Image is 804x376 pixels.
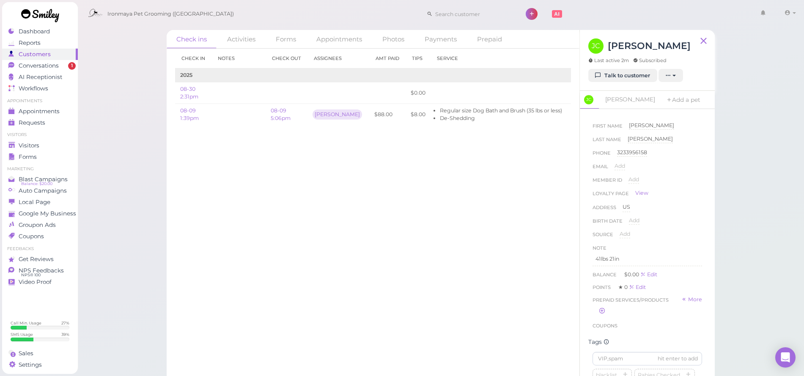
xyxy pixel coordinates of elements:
[588,38,604,54] span: JC
[629,284,646,290] a: Edit
[217,30,265,48] a: Activities
[2,71,78,83] a: AI Receptionist
[661,91,705,109] a: Add a pet
[2,98,78,104] li: Appointments
[658,355,698,362] div: hit enter to add
[432,7,514,21] input: Search customer
[629,122,674,128] span: [PERSON_NAME]
[180,107,199,121] a: 08-09 1:39pm
[440,114,562,122] li: De-Shedding
[600,91,660,109] a: [PERSON_NAME]
[211,49,266,68] th: Notes
[593,149,611,162] span: Phone
[2,60,78,71] a: Conversations 1
[640,271,657,278] div: Edit
[2,117,78,128] a: Requests
[19,74,62,81] span: AI Receptionist
[415,30,466,48] a: Payments
[19,119,45,126] span: Requests
[406,49,431,68] th: Tips
[628,135,673,143] div: [PERSON_NAME]
[2,348,78,359] a: Sales
[19,350,33,357] span: Sales
[588,338,706,346] div: Tags
[307,49,369,68] th: Assignees
[19,176,68,183] span: Blast Campaigns
[19,233,44,240] span: Coupons
[167,30,217,49] a: Check ins
[19,361,42,368] span: Settings
[431,49,567,68] th: Service
[623,203,630,212] div: US
[593,176,622,189] span: Member ID
[180,72,192,78] b: 2025
[584,95,593,104] span: JC
[19,51,51,58] span: Customers
[19,278,52,286] span: Video Proof
[620,231,630,237] span: Add
[618,284,629,290] span: ★ 0
[313,109,362,120] div: [PERSON_NAME]
[681,296,702,304] a: More
[593,189,629,201] span: Loyalty page
[175,49,211,68] th: Check in
[588,69,657,82] a: Talk to customer
[2,166,78,172] li: Marketing
[369,49,406,68] th: Amt Paid
[19,85,48,92] span: Workflows
[2,151,78,163] a: Forms
[440,107,562,114] li: Regular size Dog Bath and Brush (35 lbs or less)
[271,107,291,121] a: 08-09 5:06pm
[633,57,667,64] span: Subscribed
[593,135,621,149] span: Last Name
[593,122,623,135] span: First Name
[61,332,69,337] div: 39 %
[61,320,69,326] div: 27 %
[21,272,41,278] span: NPS® 100
[19,199,50,206] span: Local Page
[19,256,54,263] span: Get Reviews
[406,82,431,104] td: $0.00
[107,2,234,26] span: Ironmaya Pet Grooming ([GEOGRAPHIC_DATA])
[593,203,616,217] span: Address
[373,30,414,48] a: Photos
[2,49,78,60] a: Customers
[617,149,647,157] div: 3233956158
[180,86,198,100] a: 08-30 2:31pm
[2,276,78,288] a: Video Proof
[2,132,78,138] li: Visitors
[593,244,606,252] div: Note
[2,185,78,196] a: Auto Campaigns
[593,323,617,329] span: Coupons
[593,296,669,304] span: Prepaid services/products
[608,38,691,53] h3: [PERSON_NAME]
[19,153,37,161] span: Forms
[775,347,796,368] div: Open Intercom Messenger
[307,30,372,48] a: Appointments
[2,231,78,242] a: Coupons
[580,91,600,109] a: JC
[624,271,640,278] span: $0.00
[266,49,307,68] th: Check out
[593,217,623,230] span: Birth date
[2,253,78,265] a: Get Reviews
[2,106,78,117] a: Appointments
[615,163,625,169] span: Add
[19,210,76,217] span: Google My Business
[2,219,78,231] a: Groupon Ads
[19,39,41,46] span: Reports
[593,230,613,244] span: Source
[11,332,33,337] div: SMS Usage
[2,37,78,49] a: Reports
[19,187,67,194] span: Auto Campaigns
[11,320,41,326] div: Call Min. Usage
[593,272,618,278] span: Balance
[467,30,512,48] a: Prepaid
[628,176,639,183] span: Add
[369,104,406,125] td: $88.00
[406,104,431,125] td: $8.00
[635,189,648,197] a: View
[19,267,64,274] span: NPS Feedbacks
[2,196,78,208] a: Local Page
